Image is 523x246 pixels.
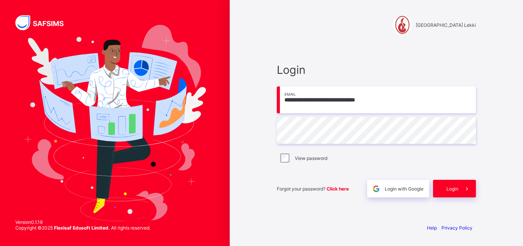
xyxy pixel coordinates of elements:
label: View password [295,155,327,161]
span: Version 0.1.19 [15,219,150,225]
span: [GEOGRAPHIC_DATA] Lekki [416,22,476,28]
img: google.396cfc9801f0270233282035f929180a.svg [372,184,381,193]
a: Click here [327,186,349,192]
strong: Flexisaf Edusoft Limited. [54,225,110,231]
a: Privacy Policy [441,225,472,231]
span: Forgot your password? [277,186,349,192]
span: Login [277,63,476,77]
a: Help [427,225,437,231]
span: Login with Google [385,186,423,192]
img: Hero Image [24,25,206,221]
span: Login [446,186,458,192]
span: Copyright © 2025 All rights reserved. [15,225,150,231]
img: SAFSIMS Logo [15,15,73,30]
